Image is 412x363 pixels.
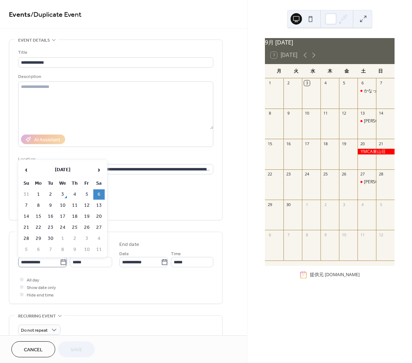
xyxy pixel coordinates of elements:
span: Recurring event [18,312,56,320]
th: Sa [93,178,105,189]
div: 17 [304,141,309,146]
div: 金 [338,64,355,78]
div: 水 [304,64,321,78]
span: › [94,163,104,177]
td: 4 [69,189,80,200]
div: 21 [378,141,384,146]
div: 9月 [DATE] [265,38,395,47]
td: 15 [33,211,44,222]
div: 10 [304,111,309,116]
div: 9 [323,232,328,237]
a: Cancel [11,341,55,357]
td: 31 [21,189,32,200]
div: 13 [360,111,365,116]
div: 1 [304,202,309,207]
div: 22 [267,172,272,177]
div: 1 [267,80,272,86]
th: [DATE] [33,162,93,178]
div: 日 [372,64,389,78]
div: 木 [321,64,338,78]
td: 27 [93,222,105,233]
span: Show date only [27,284,56,291]
td: 4 [93,233,105,244]
div: Location [18,156,212,163]
div: 8 [304,232,309,237]
span: Cancel [24,346,43,354]
span: All day [27,277,39,284]
td: 5 [81,189,93,200]
div: 提供元 [310,272,360,278]
td: 11 [69,200,80,211]
td: 2 [45,189,56,200]
td: 24 [57,222,68,233]
div: 26 [341,172,346,177]
div: 3 [304,80,309,86]
td: 2 [69,233,80,244]
div: 15 [267,141,272,146]
td: 21 [21,222,32,233]
div: 28 [378,172,384,177]
td: 25 [69,222,80,233]
div: 2 [323,202,328,207]
div: 川崎市総合自治会館(武蔵小杉) [358,118,376,124]
span: Time [171,250,181,258]
div: 月 [271,64,287,78]
div: 2 [286,80,291,86]
div: 7 [286,232,291,237]
div: 19 [341,141,346,146]
div: 8 [267,111,272,116]
div: 5 [341,80,346,86]
div: 23 [286,172,291,177]
th: Tu [45,178,56,189]
a: Events [9,8,31,22]
div: 11 [360,232,365,237]
td: 26 [81,222,93,233]
div: 6 [360,80,365,86]
div: 6 [267,232,272,237]
td: 1 [33,189,44,200]
td: 10 [57,200,68,211]
div: 11 [323,111,328,116]
td: 14 [21,211,32,222]
div: 9 [286,111,291,116]
div: 火 [288,64,304,78]
div: YMCA東山荘 [358,149,395,155]
td: 22 [33,222,44,233]
td: 18 [69,211,80,222]
span: Date [119,250,129,258]
td: 16 [45,211,56,222]
div: かなっくホール(東神奈川) [358,88,376,94]
td: 30 [45,233,56,244]
div: 4 [360,202,365,207]
td: 29 [33,233,44,244]
div: 16 [286,141,291,146]
td: 7 [45,244,56,255]
span: ‹ [21,163,32,177]
span: Hide end time [27,291,54,299]
div: 4 [323,80,328,86]
div: 5 [378,202,384,207]
div: 12 [378,232,384,237]
div: 27 [360,172,365,177]
div: 29 [267,202,272,207]
span: / Duplicate Event [31,8,82,22]
div: 20 [360,141,365,146]
td: 3 [81,233,93,244]
td: 12 [81,200,93,211]
div: 14 [378,111,384,116]
td: 6 [93,189,105,200]
td: 11 [93,244,105,255]
td: 1 [57,233,68,244]
td: 13 [93,200,105,211]
th: Mo [33,178,44,189]
div: 18 [323,141,328,146]
td: 7 [21,200,32,211]
div: 25 [323,172,328,177]
th: Su [21,178,32,189]
td: 8 [33,200,44,211]
td: 28 [21,233,32,244]
td: 6 [33,244,44,255]
td: 9 [69,244,80,255]
td: 8 [57,244,68,255]
div: 10 [341,232,346,237]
